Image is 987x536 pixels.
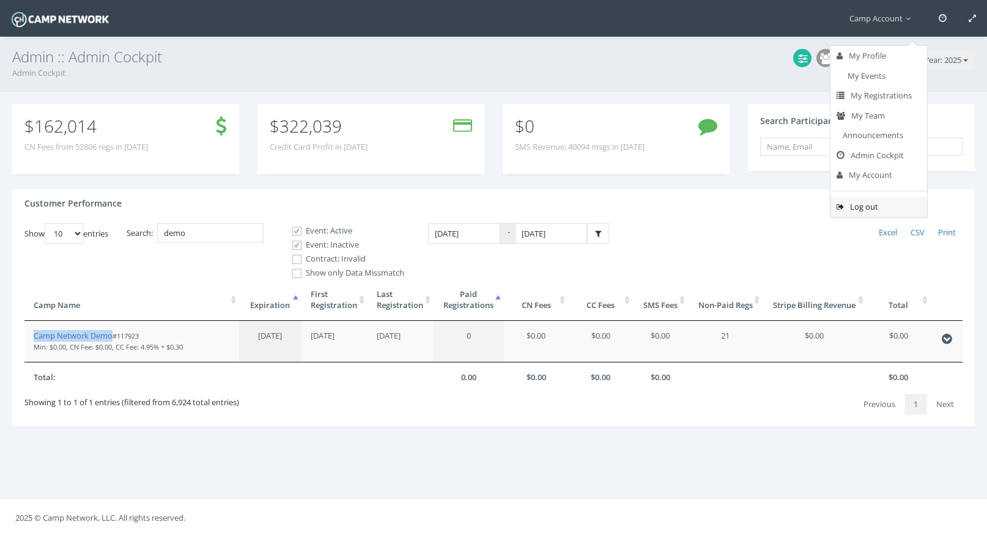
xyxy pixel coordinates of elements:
[15,511,972,524] p: 2025 © Camp Network, LLC. All rights reserved.
[905,394,926,415] a: 1
[270,119,368,133] p: $
[855,394,904,415] a: Previous
[368,279,434,321] th: LastRegistration: activate to sort column ascending
[24,199,122,208] h4: Customer Performance
[504,279,569,321] th: CN Fees: activate to sort column ascending
[301,279,368,321] th: FirstRegistration: activate to sort column ascending
[830,165,927,185] a: My Account
[24,223,108,244] label: Show entries
[282,239,404,251] label: Event: Inactive
[45,223,83,244] select: Showentries
[127,223,264,243] label: Search:
[515,223,587,244] input: Date Range: To
[925,54,961,65] span: Year: 2025
[24,362,239,392] th: Total:
[24,141,148,153] span: CN Fees from 52806 regs in [DATE]
[9,9,111,30] img: Camp Network
[515,114,534,138] span: $0
[688,279,763,321] th: Non-Paid Regs: activate to sort column ascending
[918,51,975,70] button: Year: 2025
[872,223,904,243] a: Excel
[279,114,342,138] span: 322,039
[849,13,917,24] span: Camp Account
[434,321,504,362] td: 0
[282,225,404,237] label: Event: Active
[24,279,239,321] th: Camp Name: activate to sort column ascending
[938,227,956,238] span: Print
[568,321,633,362] td: $0.00
[931,223,963,243] a: Print
[928,394,963,415] a: Next
[282,267,404,279] label: Show only Data Missmatch
[760,116,841,125] h4: Search Participants
[434,362,504,392] th: 0.00
[504,321,569,362] td: $0.00
[258,330,282,341] span: [DATE]
[688,321,763,362] td: 21
[368,321,434,362] td: [DATE]
[904,223,931,243] a: CSV
[830,66,927,86] a: My Events
[515,141,645,153] span: SMS Revenue: 40094 msgs in [DATE]
[157,223,264,243] input: Search:
[239,279,301,321] th: Expiration: activate to sort column descending
[504,362,569,392] th: $0.00
[24,392,239,408] div: Showing 1 to 1 of 1 entries (filtered from 6,924 total entries)
[867,321,931,362] td: $0.00
[434,279,504,321] th: PaidRegistrations: activate to sort column ascending
[301,321,368,362] td: [DATE]
[830,46,927,66] a: My Profile
[633,279,688,321] th: SMS Fees: activate to sort column ascending
[633,321,688,362] td: $0.00
[568,279,633,321] th: CC Fees: activate to sort column ascending
[830,106,927,126] a: My Team
[763,279,866,321] th: Stripe Billing Revenue: activate to sort column ascending
[867,279,931,321] th: Total: activate to sort column ascending
[428,223,500,244] input: Date Range: From
[500,223,515,244] span: -
[12,67,65,78] a: Admin Cockpit
[34,330,113,341] a: Camp Network Demo
[12,49,975,65] h3: Admin :: Admin Cockpit
[867,362,931,392] th: $0.00
[763,321,866,362] td: $0.00
[879,227,897,238] span: Excel
[830,197,927,217] a: Log out
[282,253,404,265] label: Contract: Invalid
[830,86,927,106] a: My Registrations
[830,145,927,166] a: Admin Cockpit
[830,125,927,145] a: Announcements
[34,114,97,138] span: 162,014
[633,362,688,392] th: $0.00
[568,362,633,392] th: $0.00
[24,119,148,133] p: $
[270,141,368,153] span: Credit Card Profit in [DATE]
[911,227,925,238] span: CSV
[760,138,963,156] input: Name, Email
